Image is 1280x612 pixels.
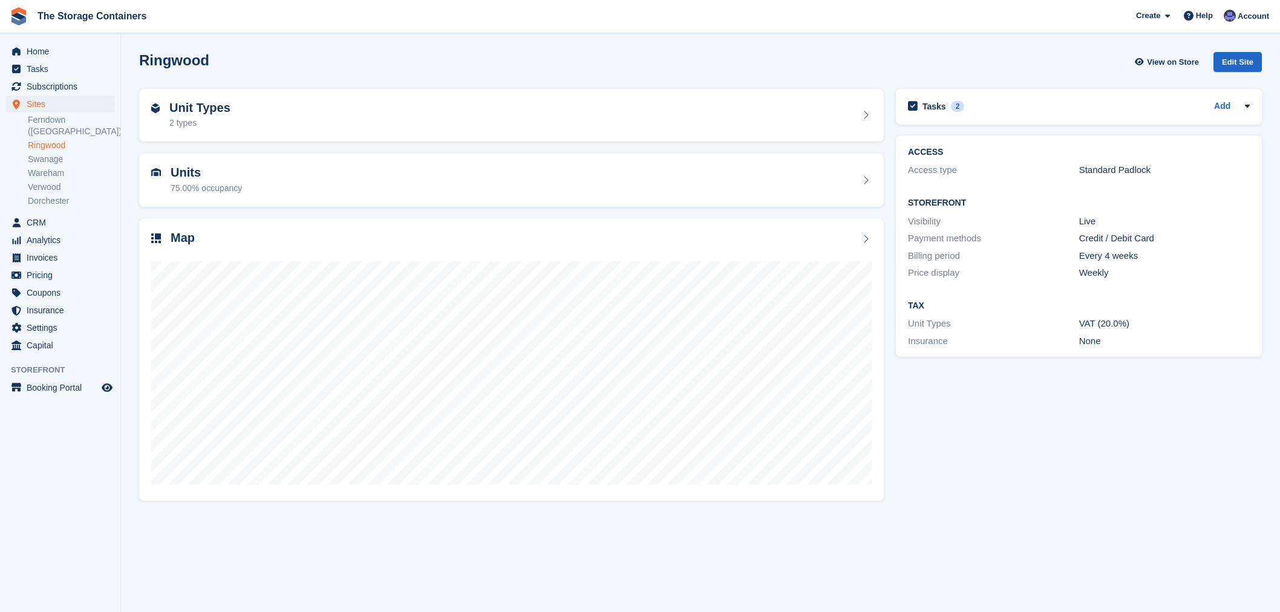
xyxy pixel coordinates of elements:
[1224,10,1236,22] img: Dan Excell
[951,101,965,112] div: 2
[151,168,161,177] img: unit-icn-7be61d7bf1b0ce9d3e12c5938cc71ed9869f7b940bace4675aadf7bd6d80202e.svg
[6,319,114,336] a: menu
[6,337,114,354] a: menu
[908,163,1079,177] div: Access type
[1196,10,1213,22] span: Help
[908,148,1250,157] h2: ACCESS
[1079,249,1250,263] div: Every 4 weeks
[922,101,946,112] h2: Tasks
[1079,334,1250,348] div: None
[27,379,99,396] span: Booking Portal
[6,60,114,77] a: menu
[169,101,230,115] h2: Unit Types
[27,60,99,77] span: Tasks
[908,301,1250,311] h2: Tax
[139,154,884,207] a: Units 75.00% occupancy
[908,317,1079,331] div: Unit Types
[908,334,1079,348] div: Insurance
[100,380,114,395] a: Preview store
[908,249,1079,263] div: Billing period
[1133,52,1204,72] a: View on Store
[1079,317,1250,331] div: VAT (20.0%)
[1214,100,1230,114] a: Add
[171,182,242,195] div: 75.00% occupancy
[6,96,114,112] a: menu
[139,219,884,501] a: Map
[1079,232,1250,246] div: Credit / Debit Card
[6,267,114,284] a: menu
[27,319,99,336] span: Settings
[27,284,99,301] span: Coupons
[6,379,114,396] a: menu
[908,232,1079,246] div: Payment methods
[139,52,209,68] h2: Ringwood
[6,284,114,301] a: menu
[27,78,99,95] span: Subscriptions
[139,89,884,142] a: Unit Types 2 types
[169,117,230,129] div: 2 types
[11,364,120,376] span: Storefront
[1213,52,1262,72] div: Edit Site
[908,266,1079,280] div: Price display
[28,154,114,165] a: Swanage
[28,195,114,207] a: Dorchester
[27,267,99,284] span: Pricing
[1136,10,1160,22] span: Create
[27,232,99,249] span: Analytics
[171,231,195,245] h2: Map
[151,233,161,243] img: map-icn-33ee37083ee616e46c38cad1a60f524a97daa1e2b2c8c0bc3eb3415660979fc1.svg
[908,198,1250,208] h2: Storefront
[171,166,242,180] h2: Units
[6,78,114,95] a: menu
[6,302,114,319] a: menu
[27,96,99,112] span: Sites
[6,249,114,266] a: menu
[1147,56,1199,68] span: View on Store
[27,43,99,60] span: Home
[33,6,151,26] a: The Storage Containers
[28,140,114,151] a: Ringwood
[1238,10,1269,22] span: Account
[27,337,99,354] span: Capital
[6,43,114,60] a: menu
[6,232,114,249] a: menu
[1079,163,1250,177] div: Standard Padlock
[1213,52,1262,77] a: Edit Site
[28,114,114,137] a: Ferndown ([GEOGRAPHIC_DATA])
[6,214,114,231] a: menu
[10,7,28,25] img: stora-icon-8386f47178a22dfd0bd8f6a31ec36ba5ce8667c1dd55bd0f319d3a0aa187defe.svg
[908,215,1079,229] div: Visibility
[28,181,114,193] a: Verwood
[28,168,114,179] a: Wareham
[151,103,160,113] img: unit-type-icn-2b2737a686de81e16bb02015468b77c625bbabd49415b5ef34ead5e3b44a266d.svg
[27,214,99,231] span: CRM
[27,302,99,319] span: Insurance
[1079,215,1250,229] div: Live
[27,249,99,266] span: Invoices
[1079,266,1250,280] div: Weekly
